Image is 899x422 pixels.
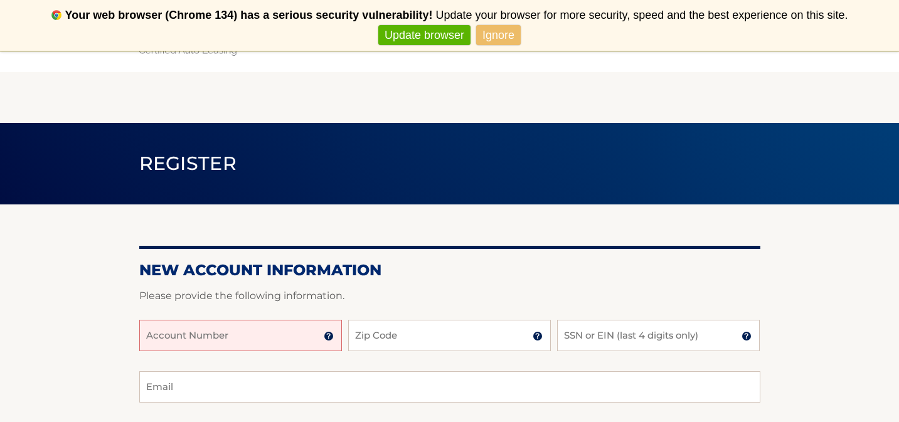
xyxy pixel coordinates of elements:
input: SSN or EIN (last 4 digits only) [557,320,760,351]
span: Register [139,152,237,175]
input: Email [139,371,760,403]
input: Zip Code [348,320,551,351]
img: tooltip.svg [533,331,543,341]
img: tooltip.svg [742,331,752,341]
input: Account Number [139,320,342,351]
img: tooltip.svg [324,331,334,341]
p: Please provide the following information. [139,287,760,305]
span: Update your browser for more security, speed and the best experience on this site. [435,9,848,21]
a: Update browser [378,25,471,46]
h2: New Account Information [139,261,760,280]
a: Ignore [476,25,521,46]
b: Your web browser (Chrome 134) has a serious security vulnerability! [65,9,433,21]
